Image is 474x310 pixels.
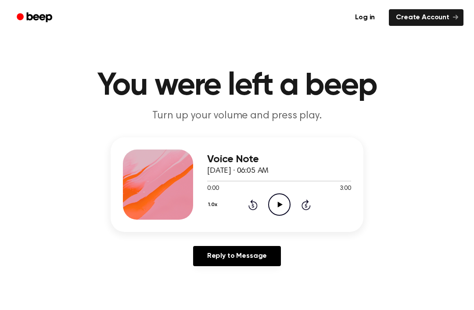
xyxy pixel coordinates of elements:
a: Beep [11,9,60,26]
a: Create Account [389,9,463,26]
h3: Voice Note [207,153,351,165]
span: 3:00 [340,184,351,193]
span: 0:00 [207,184,219,193]
p: Turn up your volume and press play. [68,109,406,123]
button: 1.0x [207,197,220,212]
span: [DATE] · 06:05 AM [207,167,269,175]
h1: You were left a beep [12,70,462,102]
a: Log in [346,7,384,28]
a: Reply to Message [193,246,281,266]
